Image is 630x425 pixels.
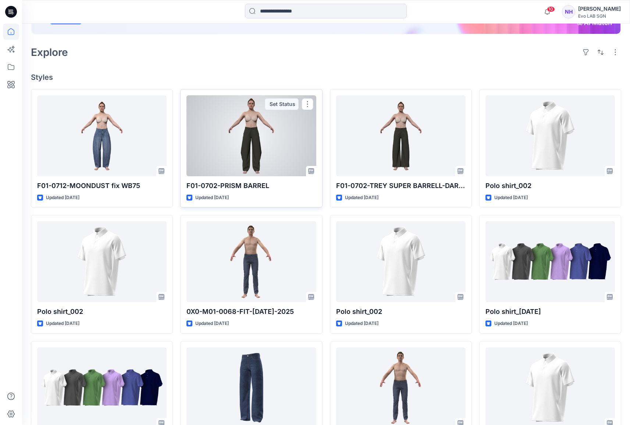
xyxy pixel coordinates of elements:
div: [PERSON_NAME] [578,4,621,13]
p: Updated [DATE] [345,320,378,327]
p: Polo shirt_002 [37,307,167,317]
p: Updated [DATE] [345,194,378,202]
div: NH [562,5,575,18]
div: Evo LAB SGN [578,13,621,19]
a: 0X0-M01-0068-FIT-JUL-2025 [186,221,316,302]
p: Updated [DATE] [494,320,528,327]
p: Polo shirt_002 [336,307,466,317]
span: 10 [547,6,555,12]
p: Updated [DATE] [46,194,79,202]
a: F01-0702-TREY SUPER BARRELL-DARK LODEN-262 [336,95,466,176]
p: 0X0-M01-0068-FIT-[DATE]-2025 [186,307,316,317]
a: F01-0702-PRISM BARREL [186,95,316,176]
p: F01-0702-PRISM BARREL [186,181,316,191]
p: Updated [DATE] [195,194,229,202]
p: F01-0712-MOONDUST fix WB75 [37,181,167,191]
a: Polo shirt_002 [336,221,466,302]
h4: Styles [31,73,621,82]
a: Polo shirt_002 [485,95,615,176]
p: Updated [DATE] [46,320,79,327]
a: F01-0712-MOONDUST fix WB75 [37,95,167,176]
p: Polo shirt_[DATE] [485,307,615,317]
p: F01-0702-TREY SUPER BARRELL-DARK [PERSON_NAME]-262 [336,181,466,191]
p: Updated [DATE] [494,194,528,202]
h2: Explore [31,46,68,58]
p: Updated [DATE] [195,320,229,327]
p: Polo shirt_002 [485,181,615,191]
a: Polo shirt_11Sep2025 [485,221,615,302]
a: Polo shirt_002 [37,221,167,302]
